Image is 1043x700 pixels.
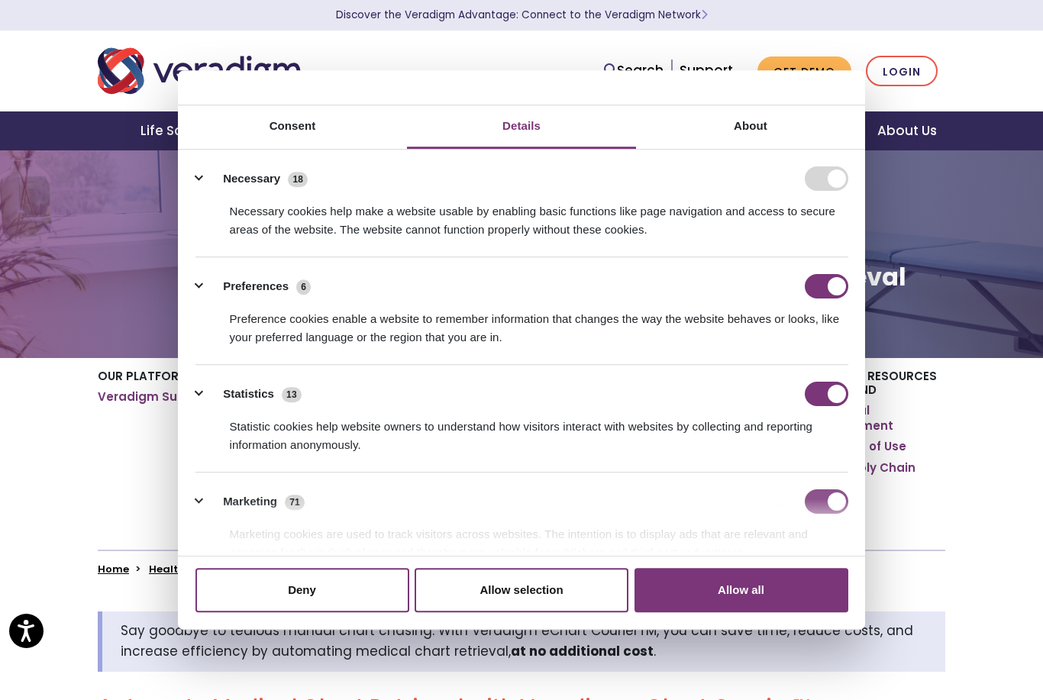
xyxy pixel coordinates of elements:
label: Statistics [223,385,274,403]
div: Preference cookies enable a website to remember information that changes the way the website beha... [195,298,848,347]
span: Learn More [701,8,708,22]
button: Deny [195,568,409,612]
div: Statistic cookies help website owners to understand how visitors interact with websites by collec... [195,406,848,454]
button: Statistics (13) [195,382,312,406]
label: Preferences [223,278,289,295]
label: Necessary [223,170,280,188]
button: Necessary (18) [195,166,318,191]
iframe: Drift Chat Widget [750,590,1025,682]
span: Say goodbye to tedious manual chart chasing. With Veradigm eChart CourierTM, you can save time, r... [121,621,913,660]
a: Discover the Veradigm Advantage: Connect to the Veradigm NetworkLearn More [336,8,708,22]
a: Home [98,562,129,576]
button: Marketing (71) [195,489,315,514]
a: Login [866,56,938,87]
button: Allow selection [415,568,628,612]
a: About Us [859,111,955,150]
a: Life Sciences [122,111,249,150]
a: Consent [178,105,407,149]
label: Marketing [223,493,277,511]
img: Veradigm logo [98,46,308,96]
button: Preferences (6) [195,274,321,298]
div: Marketing cookies are used to track visitors across websites. The intention is to display ads tha... [195,514,848,562]
a: ERP Fiscal Management [810,403,945,433]
strong: at no additional cost [511,642,654,660]
a: Details [407,105,636,149]
a: About [636,105,865,149]
a: Veradigm Suite [98,389,193,405]
div: Necessary cookies help make a website usable by enabling basic functions like page navigation and... [195,191,848,239]
a: Support [680,61,733,79]
a: Healthcare Providers [149,562,262,576]
a: Search [604,60,664,81]
a: Get Demo [757,56,851,86]
button: Allow all [635,568,848,612]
